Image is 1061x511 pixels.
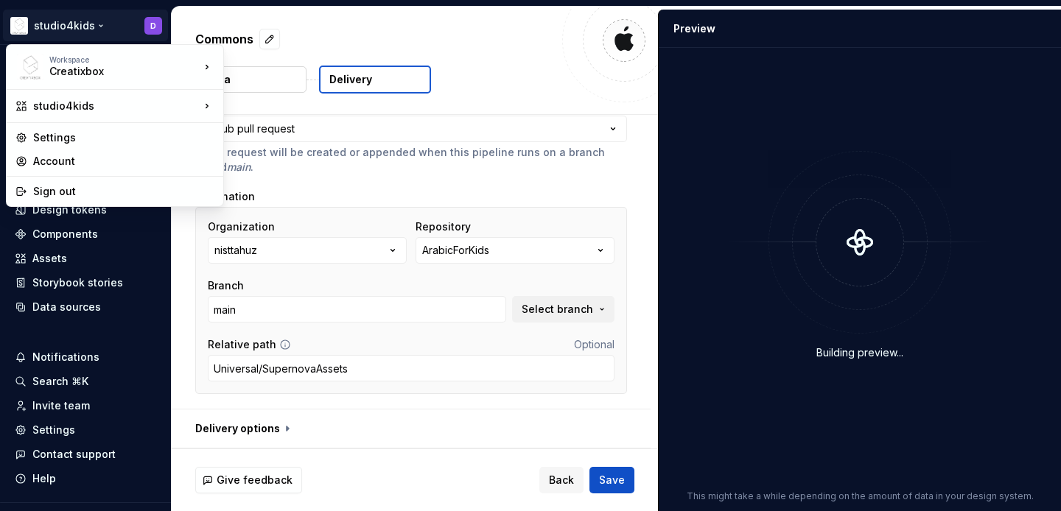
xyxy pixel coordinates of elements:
div: Sign out [33,184,214,199]
img: f1dd3a2a-5342-4756-bcfa-e9eec4c7fc0d.png [17,54,43,80]
div: Account [33,154,214,169]
div: Workspace [49,55,200,64]
div: Settings [33,130,214,145]
div: Creatixbox [49,64,175,79]
div: studio4kids [33,99,200,113]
